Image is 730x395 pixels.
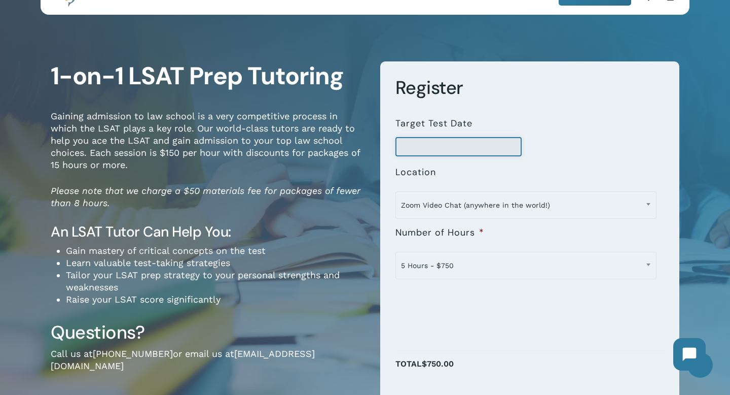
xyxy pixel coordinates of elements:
h3: Questions? [51,321,365,344]
p: Gaining admission to law school is a very competitive process in which the LSAT plays a key role.... [51,110,365,185]
span: Zoom Video Chat (anywhere in the world!) [396,194,656,216]
label: Target Test Date [395,118,472,129]
em: Please note that we charge a $50 materials fee for packages of fewer than 8 hours. [51,185,360,208]
h4: An LSAT Tutor Can Help You: [51,223,365,241]
p: Call us at or email us at [51,348,365,386]
iframe: Chatbot [663,328,716,381]
h3: Register [395,76,665,100]
label: Number of Hours [395,227,484,239]
li: Tailor your LSAT prep strategy to your personal strengths and weaknesses [66,269,365,293]
li: Learn valuable test-taking strategies [66,257,365,269]
h1: 1-on-1 LSAT Prep Tutoring [51,61,365,91]
li: Raise your LSAT score significantly [66,293,365,306]
span: $750.00 [422,359,454,369]
p: Total [395,356,665,382]
label: Location [395,167,436,178]
span: Zoom Video Chat (anywhere in the world!) [395,191,656,219]
li: Gain mastery of critical concepts on the test [66,245,365,257]
a: [PHONE_NUMBER] [93,348,173,359]
span: 5 Hours - $750 [396,255,656,276]
iframe: reCAPTCHA [395,281,550,321]
span: 5 Hours - $750 [395,252,656,279]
